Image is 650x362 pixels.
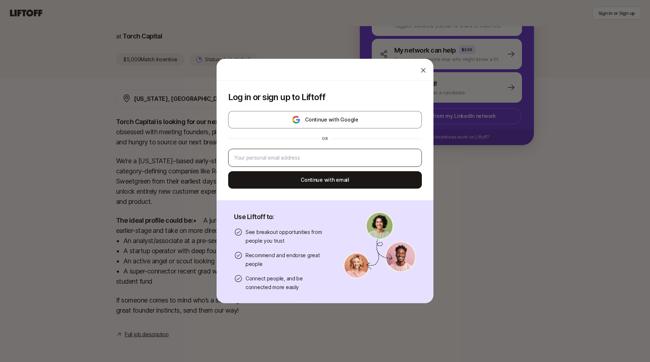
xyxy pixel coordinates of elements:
img: google-logo [292,115,301,124]
p: Connect people, and be connected more easily [246,274,326,292]
div: or [319,136,331,141]
p: See breakout opportunities from people you trust [246,228,326,245]
p: Recommend and endorse great people [246,251,326,268]
p: Log in or sign up to Liftoff [228,92,422,102]
img: signup-banner [343,212,416,279]
input: Your personal email address [234,153,416,162]
button: Continue with Google [228,111,422,128]
button: Continue with email [228,171,422,189]
p: Use Liftoff to: [234,212,326,222]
